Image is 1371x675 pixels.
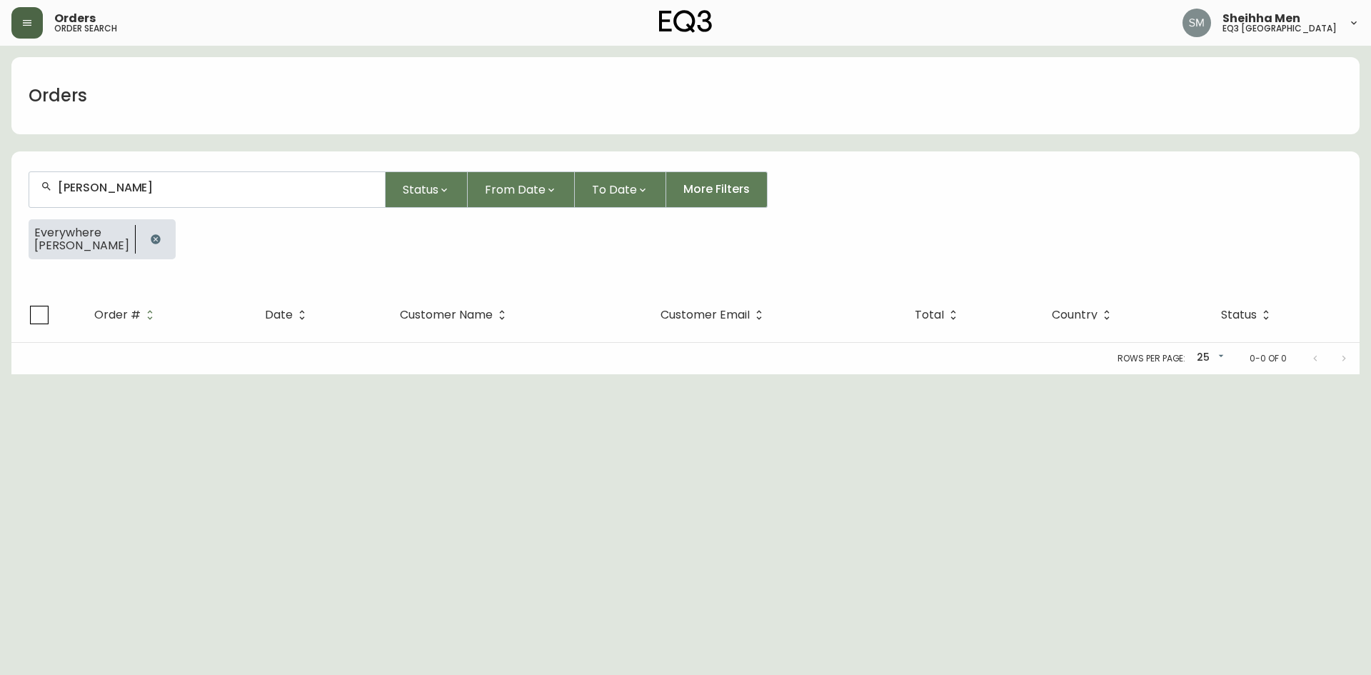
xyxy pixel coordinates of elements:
h1: Orders [29,84,87,108]
p: 0-0 of 0 [1250,352,1287,365]
div: 25 [1191,346,1227,370]
span: Order # [94,311,141,319]
p: Rows per page: [1118,352,1185,365]
span: Total [915,309,963,321]
span: Date [265,311,293,319]
h5: eq3 [GEOGRAPHIC_DATA] [1222,24,1337,33]
span: Country [1052,309,1116,321]
span: To Date [592,181,637,199]
span: Status [403,181,438,199]
button: From Date [468,171,575,208]
span: Total [915,311,944,319]
span: Status [1221,311,1257,319]
button: To Date [575,171,666,208]
span: Sheihha Men [1222,13,1300,24]
span: Order # [94,309,159,321]
span: Orders [54,13,96,24]
h5: order search [54,24,117,33]
input: Search [58,181,373,194]
span: Status [1221,309,1275,321]
button: More Filters [666,171,768,208]
span: Customer Name [400,311,493,319]
span: Customer Name [400,309,511,321]
button: Status [386,171,468,208]
img: cfa6f7b0e1fd34ea0d7b164297c1067f [1182,9,1211,37]
span: Country [1052,311,1098,319]
span: Customer Email [661,311,750,319]
img: logo [659,10,712,33]
span: Customer Email [661,309,768,321]
span: Date [265,309,311,321]
span: [PERSON_NAME] [34,239,129,252]
span: Everywhere [34,226,129,239]
span: From Date [485,181,546,199]
span: More Filters [683,181,750,197]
